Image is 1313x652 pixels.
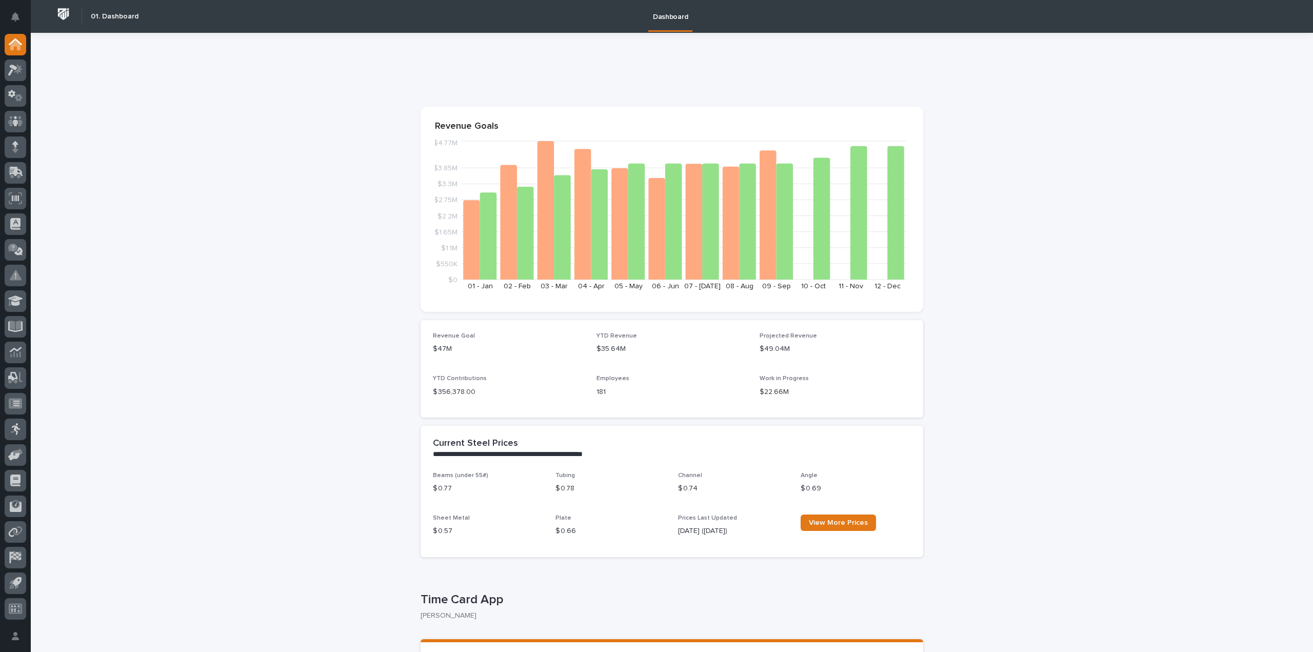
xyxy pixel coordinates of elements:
text: 05 - May [614,283,643,290]
p: [DATE] ([DATE]) [678,526,788,537]
button: Notifications [5,6,26,28]
tspan: $2.2M [437,212,457,220]
span: Prices Last Updated [678,515,737,521]
text: 10 - Oct [801,283,826,290]
span: YTD Revenue [596,333,637,339]
span: Revenue Goal [433,333,475,339]
div: Notifications [13,12,26,29]
span: Employees [596,376,629,382]
text: 04 - Apr [578,283,605,290]
p: Time Card App [421,592,919,607]
span: Beams (under 55#) [433,472,488,479]
text: 07 - [DATE] [684,283,721,290]
tspan: $0 [448,276,457,284]
tspan: $1.65M [434,228,457,235]
text: 09 - Sep [762,283,791,290]
p: $ 356,378.00 [433,387,584,398]
text: 02 - Feb [504,283,531,290]
span: Work in Progress [760,376,809,382]
span: Tubing [555,472,575,479]
text: 06 - Jun [652,283,679,290]
text: 03 - Mar [541,283,568,290]
span: Channel [678,472,702,479]
tspan: $3.85M [433,165,457,172]
span: Sheet Metal [433,515,470,521]
span: Plate [555,515,571,521]
text: 12 - Dec [874,283,901,290]
p: $35.64M [596,344,748,354]
tspan: $3.3M [437,181,457,188]
tspan: $550K [436,260,457,267]
span: View More Prices [809,519,868,526]
p: 181 [596,387,748,398]
span: YTD Contributions [433,376,487,382]
tspan: $2.75M [434,196,457,204]
a: View More Prices [801,515,876,531]
p: $ 0.69 [801,483,911,494]
p: $ 0.74 [678,483,788,494]
text: 01 - Jan [468,283,493,290]
p: $ 0.77 [433,483,543,494]
span: Projected Revenue [760,333,817,339]
img: Workspace Logo [54,5,73,24]
tspan: $1.1M [441,244,457,251]
p: [PERSON_NAME] [421,611,915,620]
tspan: $4.77M [433,140,457,147]
p: Revenue Goals [435,121,909,132]
p: $ 0.66 [555,526,666,537]
p: $22.66M [760,387,911,398]
text: 11 - Nov [839,283,863,290]
p: $ 0.78 [555,483,666,494]
p: $ 0.57 [433,526,543,537]
p: $47M [433,344,584,354]
p: $49.04M [760,344,911,354]
h2: Current Steel Prices [433,438,518,449]
text: 08 - Aug [726,283,753,290]
h2: 01. Dashboard [91,12,138,21]
span: Angle [801,472,818,479]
